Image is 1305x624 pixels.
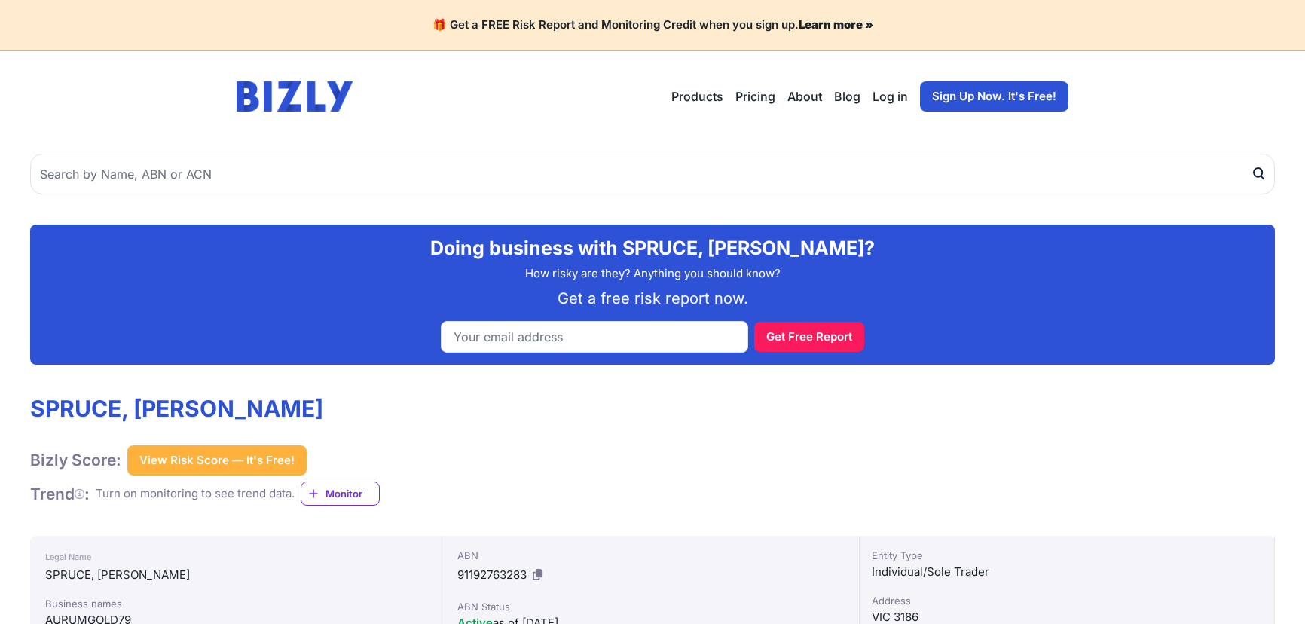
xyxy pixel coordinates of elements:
[301,482,380,506] a: Monitor
[18,18,1287,32] h4: 🎁 Get a FREE Risk Report and Monitoring Credit when you sign up.
[754,322,864,352] button: Get Free Report
[127,445,307,476] button: View Risk Score — It's Free!
[872,548,1262,563] div: Entity Type
[45,548,429,566] div: Legal Name
[787,87,822,106] a: About
[42,265,1263,283] p: How risky are they? Anything you should know?
[872,593,1262,608] div: Address
[30,395,380,422] h1: SPRUCE, [PERSON_NAME]
[441,321,748,353] input: Your email address
[30,484,90,504] h1: Trend :
[30,450,121,470] h1: Bizly Score:
[45,566,429,584] div: SPRUCE, [PERSON_NAME]
[872,563,1262,581] div: Individual/Sole Trader
[873,87,908,106] a: Log in
[834,87,860,106] a: Blog
[671,87,723,106] button: Products
[325,486,379,501] span: Monitor
[30,154,1275,194] input: Search by Name, ABN or ACN
[42,288,1263,309] p: Get a free risk report now.
[457,567,527,582] span: 91192763283
[799,17,873,32] a: Learn more »
[735,87,775,106] a: Pricing
[457,599,848,614] div: ABN Status
[96,485,295,503] div: Turn on monitoring to see trend data.
[45,596,429,611] div: Business names
[42,237,1263,259] h2: Doing business with SPRUCE, [PERSON_NAME]?
[457,548,848,563] div: ABN
[920,81,1068,112] a: Sign Up Now. It's Free!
